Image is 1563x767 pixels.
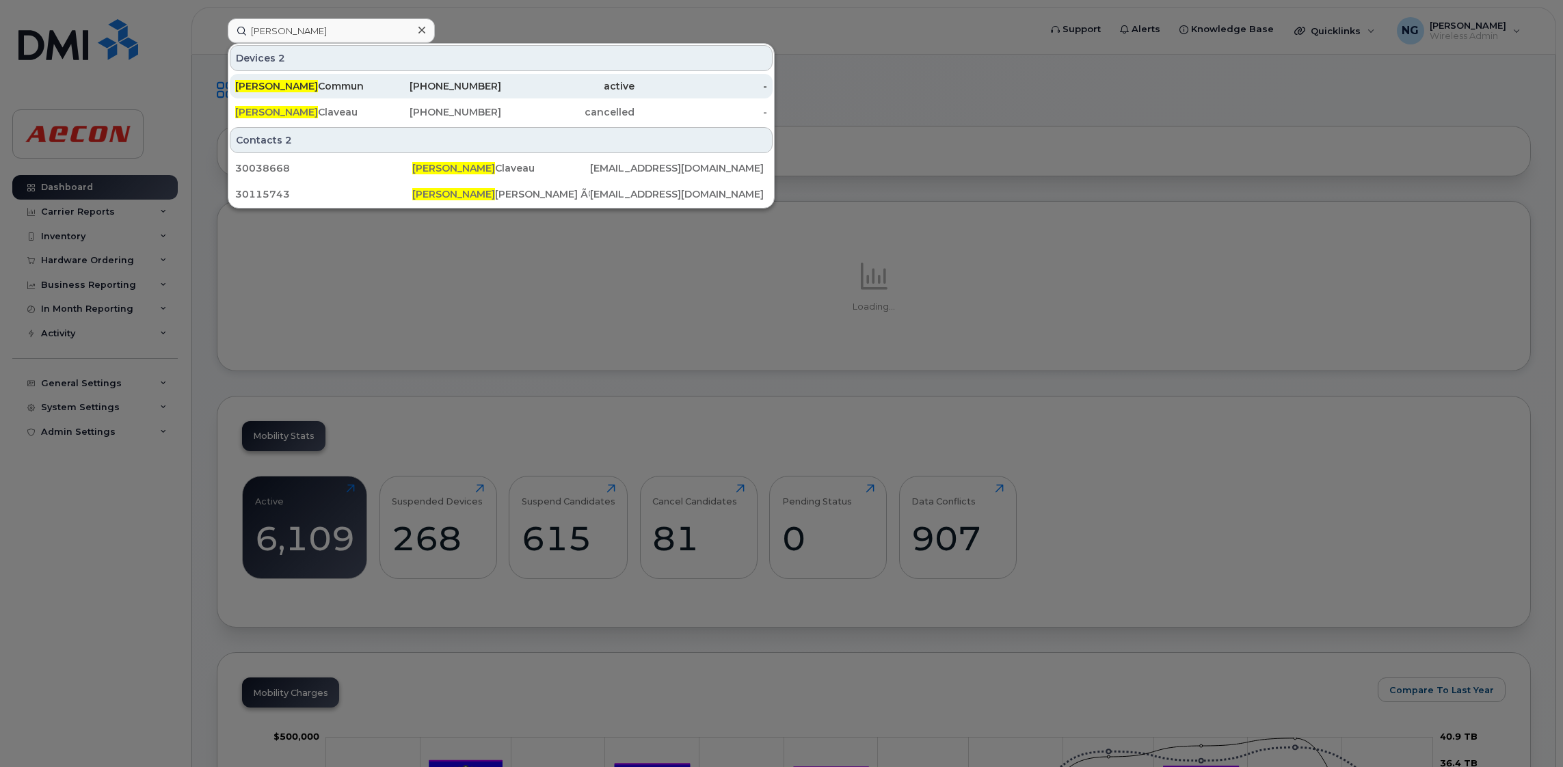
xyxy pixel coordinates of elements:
[412,188,495,200] span: [PERSON_NAME]
[235,80,318,92] span: [PERSON_NAME]
[235,79,369,93] div: Commun
[501,105,634,119] div: cancelled
[235,106,318,118] span: [PERSON_NAME]
[230,127,773,153] div: Contacts
[634,105,768,119] div: -
[230,100,773,124] a: [PERSON_NAME]Claveau[PHONE_NUMBER]cancelled-
[285,133,292,147] span: 2
[278,51,285,65] span: 2
[412,161,589,175] div: Claveau
[501,79,634,93] div: active
[369,105,502,119] div: [PHONE_NUMBER]
[235,187,412,201] div: 30115743
[230,182,773,206] a: 30115743[PERSON_NAME][PERSON_NAME] Ã©pouse Commun[EMAIL_ADDRESS][DOMAIN_NAME]
[230,156,773,180] a: 30038668[PERSON_NAME]Claveau[EMAIL_ADDRESS][DOMAIN_NAME]
[590,187,767,201] div: [EMAIL_ADDRESS][DOMAIN_NAME]
[412,187,589,201] div: [PERSON_NAME] Ã©pouse Commun
[634,79,768,93] div: -
[412,162,495,174] span: [PERSON_NAME]
[230,74,773,98] a: [PERSON_NAME]Commun[PHONE_NUMBER]active-
[590,161,767,175] div: [EMAIL_ADDRESS][DOMAIN_NAME]
[235,161,412,175] div: 30038668
[230,45,773,71] div: Devices
[235,105,369,119] div: Claveau
[369,79,502,93] div: [PHONE_NUMBER]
